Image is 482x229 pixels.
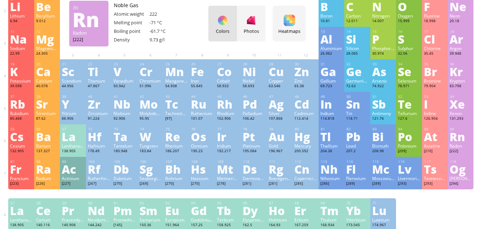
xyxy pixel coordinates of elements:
div: 40.078 [36,84,58,89]
div: Bi [372,131,394,142]
div: Melting point [114,19,149,26]
div: Photos [237,28,265,34]
div: 32 [346,62,368,66]
div: Mercury [294,143,316,149]
div: Gold [269,143,291,149]
div: Silver [269,110,291,116]
div: 37 [10,94,32,99]
div: Barium [36,143,58,149]
div: 178.49 [88,149,110,154]
div: S [398,33,420,45]
div: Be [36,1,58,12]
div: -61.7 °C [149,28,185,34]
div: 43 [166,94,187,99]
div: Indium [320,110,343,116]
div: O [398,1,420,12]
div: 106 [140,159,162,164]
div: 105 [114,159,136,164]
div: Nickel [243,78,265,84]
div: 48 [295,94,316,99]
div: Ne [450,1,472,12]
div: 12.011 [346,19,368,24]
div: Bromine [424,78,446,84]
div: 204.38 [320,149,343,154]
div: Na [10,33,32,45]
div: 13 [321,29,343,34]
div: Pt [243,131,265,142]
div: Mo [139,98,162,110]
div: Zr [88,98,110,110]
div: 208.98 [372,149,394,154]
div: 20.18 [450,19,472,24]
div: 126.904 [424,116,446,122]
div: Osmium [191,143,213,149]
div: 15 [372,29,394,34]
div: Lithium [10,13,32,19]
div: Fluorine [424,13,446,19]
div: Copper [269,78,291,84]
div: Po [398,131,420,142]
div: 88 [36,159,58,164]
div: Rubidium [10,110,32,116]
div: Cu [269,66,291,77]
div: Bismuth [372,143,394,149]
div: 16 [398,29,420,34]
div: 29 [269,62,291,66]
div: 44.956 [62,84,84,89]
div: 137.327 [36,149,58,154]
div: Antimony [372,110,394,116]
div: Technetium [165,110,187,116]
div: Te [398,98,420,110]
div: 28 [243,62,265,66]
div: 10.81 [320,19,343,24]
div: 44 [191,94,213,99]
div: 107 [166,159,187,164]
div: Xenon [450,110,472,116]
div: 17 [424,29,446,34]
div: Molybdenum [139,110,162,116]
div: Ti [88,66,110,77]
div: 39.098 [10,84,32,89]
div: 58.933 [217,84,239,89]
div: 24.305 [36,51,58,57]
div: 183.84 [139,149,162,154]
div: Ca [36,66,58,77]
div: Li [10,1,32,12]
div: Mg [36,33,58,45]
div: 91.224 [88,116,110,122]
div: 127.6 [398,116,420,122]
div: 18 [450,29,472,34]
div: Neon [450,13,472,19]
div: 30.974 [372,51,394,57]
div: 31 [321,62,343,66]
div: Sn [346,98,368,110]
div: Sr [36,98,58,110]
div: Titanium [88,78,110,84]
div: Fe [191,66,213,77]
div: Kr [450,66,472,77]
div: La [62,131,84,142]
div: Ar [450,33,472,45]
div: W [139,131,162,142]
div: Al [320,33,343,45]
div: B [320,1,343,12]
div: Calcium [36,78,58,84]
div: 41 [114,94,136,99]
div: 74.922 [372,84,394,89]
div: 19 [10,62,32,66]
div: 83.798 [450,84,472,89]
div: Tungsten [139,143,162,149]
div: Radon [450,143,472,149]
div: 15.999 [398,19,420,24]
div: Chlorine [424,45,446,51]
div: Hg [294,131,316,142]
div: In [320,98,343,110]
div: 50 [346,94,368,99]
div: 65.38 [294,84,316,89]
div: 52 [398,94,420,99]
div: 78.971 [398,84,420,89]
div: Zirconium [88,110,110,116]
div: Radon [73,30,105,36]
div: 26.982 [320,51,343,57]
div: Thallium [320,143,343,149]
